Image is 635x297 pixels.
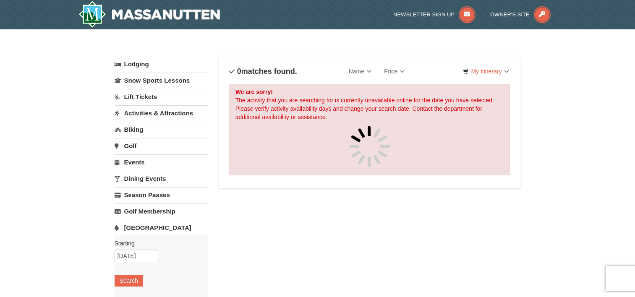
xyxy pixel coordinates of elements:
img: spinner.gif [349,125,391,167]
a: Price [378,63,411,80]
strong: We are sorry! [235,89,273,95]
a: Lift Tickets [115,89,208,104]
a: Season Passes [115,187,208,203]
a: Golf [115,138,208,154]
a: Newsletter Sign Up [393,11,476,18]
span: 0 [237,67,241,76]
a: [GEOGRAPHIC_DATA] [115,220,208,235]
label: Starting [115,239,202,247]
a: Activities & Attractions [115,105,208,121]
div: The activity that you are searching for is currently unavailable online for the date you have sel... [229,84,510,175]
a: Golf Membership [115,203,208,219]
h4: matches found. [229,67,297,76]
span: Owner's Site [490,11,530,18]
a: Biking [115,122,208,137]
a: Dining Events [115,171,208,186]
a: Events [115,154,208,170]
a: Owner's Site [490,11,551,18]
a: Snow Sports Lessons [115,73,208,88]
a: Name [342,63,378,80]
a: My Itinerary [457,65,514,78]
a: Lodging [115,57,208,72]
span: Newsletter Sign Up [393,11,455,18]
button: Search [115,275,143,287]
a: Massanutten Resort [78,1,220,28]
img: Massanutten Resort Logo [78,1,220,28]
